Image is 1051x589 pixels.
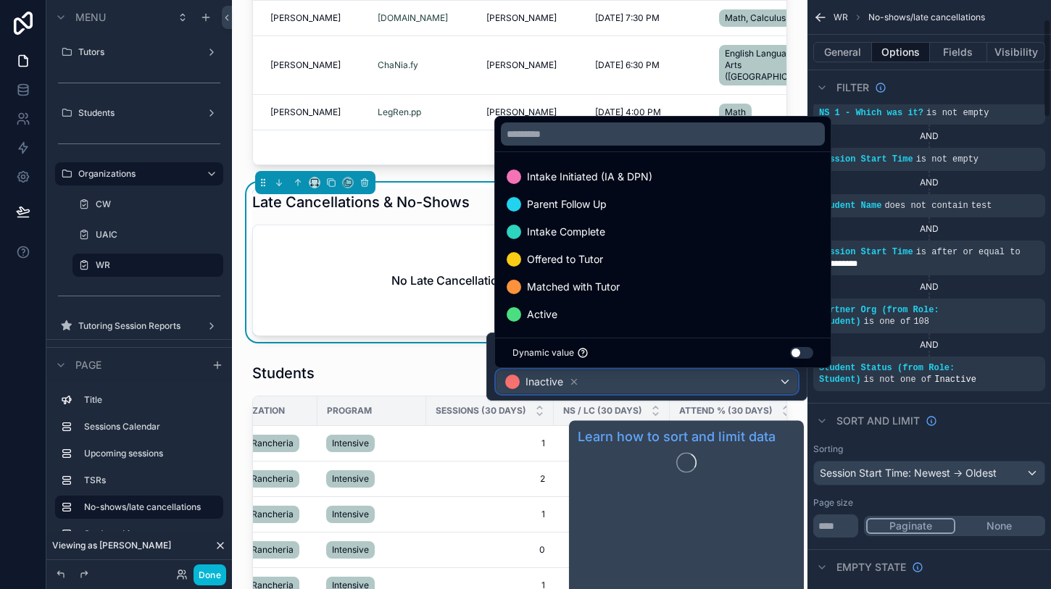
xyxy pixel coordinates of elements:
span: Attend % (30 Days) [679,405,773,417]
span: Intake Complete [527,223,605,241]
span: is not empty [926,108,989,118]
label: Tutoring Session Reports [78,320,200,332]
span: NS / LC (30 Days) [563,405,642,417]
span: Dynamic value [512,347,574,359]
button: Visibility [987,42,1045,62]
div: Session Start Time: Newest -> Oldest [814,461,1044,485]
span: is one of [864,317,911,327]
label: Sorting [813,443,843,455]
span: WR [834,12,848,23]
div: scrollable content [46,382,232,560]
span: Inactive [934,375,976,385]
button: General [813,42,872,62]
h2: No Late Cancellations or No-Shows on record. [391,272,648,289]
button: Fields [930,42,988,62]
span: Offered to Tutor [527,251,603,268]
span: Sort And Limit [836,414,920,428]
span: test [971,201,992,211]
span: Partner Org (from Role: Student) [819,305,939,327]
div: AND [813,177,1045,188]
div: AND [813,223,1045,235]
span: Matched with Tutor [527,278,620,296]
span: Intake Initiated (IA & DPN) [527,168,652,185]
span: NS 1 - Which was it? [819,108,923,118]
span: No-shows/late cancellations [868,12,985,23]
span: Page [75,358,101,372]
span: is not one of [864,375,932,385]
span: Filter [836,80,869,95]
div: AND [813,281,1045,293]
label: CW [96,199,220,210]
button: Done [194,564,226,585]
span: Session Start Time [819,247,913,257]
span: Empty state [836,560,906,575]
label: Sessions Calendar [84,421,217,433]
button: None [955,518,1043,534]
span: Parent Follow Up [527,196,607,213]
h1: Late Cancellations & No-Shows [252,192,470,212]
span: Program [327,405,372,417]
button: Paginate [866,518,955,534]
span: Sessions (30 Days) [436,405,526,417]
span: Session Start Time [819,154,913,164]
span: Viewing as [PERSON_NAME] [52,540,171,551]
button: Session Start Time: Newest -> Oldest [813,461,1045,485]
button: Options [872,42,930,62]
label: Title [84,394,217,406]
label: Upcoming sessions [84,448,217,459]
span: is after or equal to [916,247,1021,257]
div: AND [813,339,1045,351]
label: Page size [813,497,853,509]
label: No-shows/late cancellations [84,501,212,513]
label: UAIC [96,229,220,241]
div: AND [813,130,1045,142]
a: Learn how to sort and limit data [578,427,795,447]
label: Students List [84,528,217,540]
span: does not contain [884,201,968,211]
label: TSRs [84,475,217,486]
span: Active [527,306,557,323]
span: Student Status (from Role: Student) [819,363,955,385]
span: is not empty [916,154,979,164]
span: Student Name [819,201,881,211]
label: WR [96,259,215,271]
span: 108 [913,317,929,327]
